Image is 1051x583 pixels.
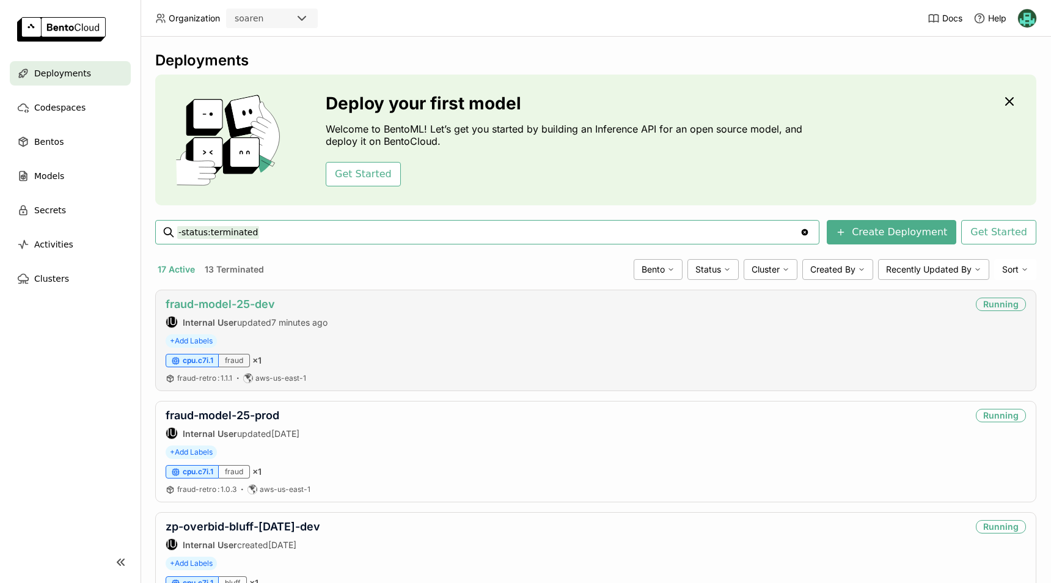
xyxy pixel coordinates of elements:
button: 13 Terminated [202,262,266,277]
span: Bento [642,264,665,275]
span: Recently Updated By [886,264,972,275]
div: updated [166,316,328,328]
a: Bentos [10,130,131,154]
div: Deployments [155,51,1036,70]
img: logo [17,17,106,42]
a: Clusters [10,266,131,291]
div: IU [166,428,177,439]
span: fraud-retro 1.1.1 [177,373,232,383]
span: cpu.c7i.1 [183,467,213,477]
span: Organization [169,13,220,24]
div: soaren [235,12,263,24]
img: Nhan Le [1018,9,1036,28]
a: fraud-model-25-prod [166,409,279,422]
span: Cluster [752,264,780,275]
button: Get Started [326,162,401,186]
a: fraud-model-25-dev [166,298,275,310]
span: Clusters [34,271,69,286]
span: [DATE] [268,540,296,550]
img: cover onboarding [165,94,296,186]
span: × 1 [252,466,262,477]
a: Codespaces [10,95,131,120]
span: +Add Labels [166,334,217,348]
div: Status [687,259,739,280]
a: Secrets [10,198,131,222]
a: Activities [10,232,131,257]
a: zp-overbid-bluff-[DATE]-dev [166,520,320,533]
div: Running [976,520,1026,533]
div: fraud [219,354,250,367]
svg: Clear value [800,227,810,237]
a: fraud-retro:1.0.3 [177,485,236,494]
span: 7 minutes ago [271,317,328,328]
span: Help [988,13,1006,24]
strong: Internal User [183,428,237,439]
div: Recently Updated By [878,259,989,280]
a: Docs [928,12,962,24]
span: Models [34,169,64,183]
a: Deployments [10,61,131,86]
div: created [166,538,320,551]
span: aws-us-east-1 [260,485,310,494]
div: Running [976,409,1026,422]
span: [DATE] [271,428,299,439]
span: Sort [1002,264,1019,275]
span: Secrets [34,203,66,218]
div: Created By [802,259,873,280]
strong: Internal User [183,540,237,550]
p: Welcome to BentoML! Let’s get you started by building an Inference API for an open source model, ... [326,123,808,147]
div: Internal User [166,538,178,551]
div: IU [166,317,177,328]
input: Selected soaren. [265,13,266,25]
span: Status [695,264,721,275]
span: +Add Labels [166,557,217,570]
div: Bento [634,259,683,280]
span: fraud-retro 1.0.3 [177,485,236,494]
span: × 1 [252,355,262,366]
span: aws-us-east-1 [255,373,306,383]
span: cpu.c7i.1 [183,356,213,365]
button: Get Started [961,220,1036,244]
button: Create Deployment [827,220,956,244]
button: 17 Active [155,262,197,277]
div: updated [166,427,299,439]
a: Models [10,164,131,188]
div: Help [973,12,1006,24]
div: IU [166,539,177,550]
span: Created By [810,264,855,275]
span: : [218,485,219,494]
a: fraud-retro:1.1.1 [177,373,232,383]
div: fraud [219,465,250,479]
h3: Deploy your first model [326,94,808,113]
input: Search [177,222,800,242]
div: Internal User [166,316,178,328]
div: Cluster [744,259,797,280]
span: Docs [942,13,962,24]
div: Sort [994,259,1036,280]
span: +Add Labels [166,446,217,459]
span: Deployments [34,66,91,81]
span: Bentos [34,134,64,149]
div: Running [976,298,1026,311]
strong: Internal User [183,317,237,328]
div: Internal User [166,427,178,439]
span: : [218,373,219,383]
span: Codespaces [34,100,86,115]
span: Activities [34,237,73,252]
